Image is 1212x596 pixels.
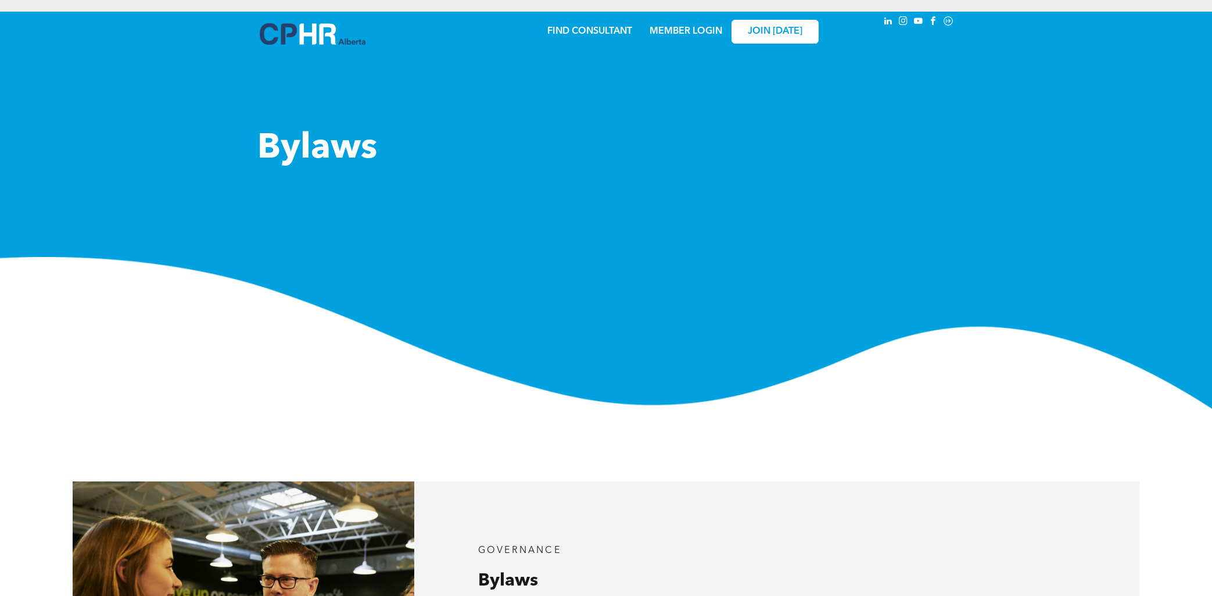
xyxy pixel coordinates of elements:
a: JOIN [DATE] [731,20,819,44]
a: FIND CONSULTANT [547,27,632,36]
img: A blue and white logo for cp alberta [260,23,365,45]
span: GOVERNANCE [478,546,561,555]
a: linkedin [881,15,894,30]
a: Social network [942,15,955,30]
a: MEMBER LOGIN [650,27,722,36]
a: instagram [897,15,909,30]
span: Bylaws [478,572,538,590]
a: facebook [927,15,940,30]
a: youtube [912,15,924,30]
span: JOIN [DATE] [748,26,802,37]
span: Bylaws [257,131,377,166]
